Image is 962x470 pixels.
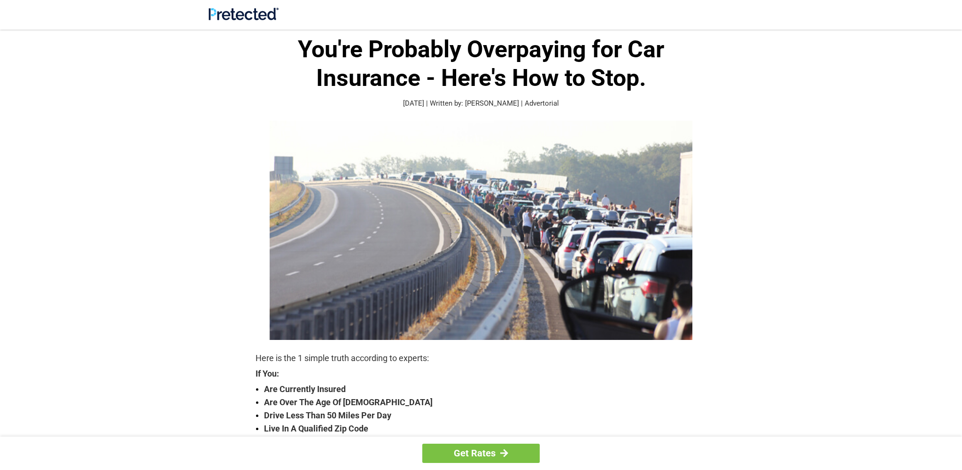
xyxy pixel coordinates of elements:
p: [DATE] | Written by: [PERSON_NAME] | Advertorial [256,98,706,109]
p: Here is the 1 simple truth according to experts: [256,352,706,365]
strong: Are Currently Insured [264,383,706,396]
h1: You're Probably Overpaying for Car Insurance - Here's How to Stop. [256,35,706,92]
strong: If You: [256,370,706,378]
img: Site Logo [209,8,279,20]
strong: Are Over The Age Of [DEMOGRAPHIC_DATA] [264,396,706,409]
a: Site Logo [209,13,279,22]
strong: Drive Less Than 50 Miles Per Day [264,409,706,422]
a: Get Rates [422,444,540,463]
strong: Live In A Qualified Zip Code [264,422,706,435]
